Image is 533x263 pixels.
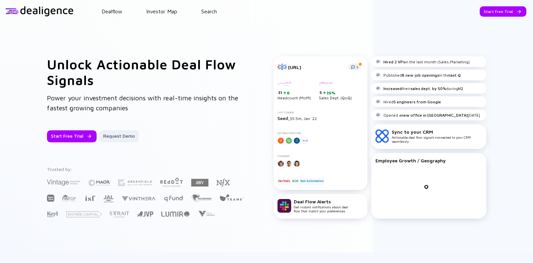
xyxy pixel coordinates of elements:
[286,90,290,95] div: 6
[326,90,335,95] div: 25%
[375,59,470,64] div: in the last month (Sales,Marketing)
[291,178,298,184] div: B2B
[375,158,482,163] div: Employee Growth / Geography
[375,86,463,91] div: their during
[383,86,402,91] strong: Increased
[201,8,217,14] a: Search
[137,211,153,217] img: Jerusalem Venture Partners
[47,211,58,218] img: Key1 Capital
[277,115,363,121] div: $5.5m, Jan `22
[480,6,526,17] button: Start Free Trial
[410,86,446,91] strong: sales dept. by 50%
[198,211,215,217] img: Viola Growth
[62,194,76,202] img: FINTOP Capital
[84,195,95,201] img: Israel Secondary Fund
[449,73,461,78] strong: last Q
[164,194,183,202] img: Q Fund
[277,115,290,121] span: Seed,
[191,194,212,202] img: The Elephant
[102,8,122,14] a: Dealflow
[277,111,363,114] div: Last Funding
[278,90,311,95] div: 31
[161,211,190,217] img: Lumir Ventures
[191,178,209,187] img: JBV Capital
[118,180,152,186] img: Greenfield Partners
[319,81,352,100] div: Sales Dept. (QoQ)
[99,130,139,142] button: Request Demo
[146,8,177,14] a: Investor Map
[47,179,80,186] img: Vintage Investment Partners
[277,132,363,135] div: Notable Investors
[220,194,244,201] img: Team8
[47,56,247,88] h1: Unlock Actionable Deal Flow Signals
[217,179,230,187] img: NFX
[47,94,238,112] span: Power your investment decisions with real-time insights on the fastest growing companies
[375,112,480,118] div: Opened a [DATE]
[110,211,129,218] img: Strait Capital
[288,64,344,70] div: [URL]
[47,130,97,142] button: Start Free Trial
[392,129,482,135] div: Sync to your CRM
[294,199,348,213] div: Get instant notifications about deal flow that match your preferences
[458,86,463,91] strong: H2
[402,73,439,78] strong: 8 new job openings
[160,176,183,187] img: Red Dot Capital Partners
[294,199,348,204] div: Deal Flow Alerts
[47,166,245,172] div: Trusted by:
[319,90,352,95] div: 5
[88,177,110,188] img: Maor Investments
[375,99,441,104] div: Hired
[122,195,156,202] img: Vinthera
[277,178,291,184] div: DevTools
[383,59,405,64] strong: Hired 2 VPs
[393,99,441,104] strong: 5 engineers from Google
[66,211,102,217] img: Entrée Capital
[401,113,468,118] strong: new office in [GEOGRAPHIC_DATA]
[277,81,311,100] div: Headcount (MoM)
[375,72,461,78] div: Published in the
[277,155,363,158] div: Founders
[392,129,482,143] div: Actionable deal flow signals connected to your CRM seamlessly
[299,178,324,184] div: Test Automation
[103,195,114,203] img: JAL Ventures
